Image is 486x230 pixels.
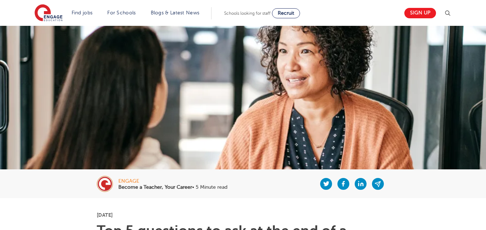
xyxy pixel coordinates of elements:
a: Blogs & Latest News [151,10,200,15]
p: [DATE] [97,212,389,217]
img: Engage Education [35,4,63,22]
a: Sign up [404,8,436,18]
b: Become a Teacher, Your Career [118,184,192,190]
span: Schools looking for staff [224,11,271,16]
p: • 5 Minute read [118,185,227,190]
span: Recruit [278,10,294,16]
a: For Schools [107,10,136,15]
a: Find jobs [72,10,93,15]
a: Recruit [272,8,300,18]
div: engage [118,179,227,184]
